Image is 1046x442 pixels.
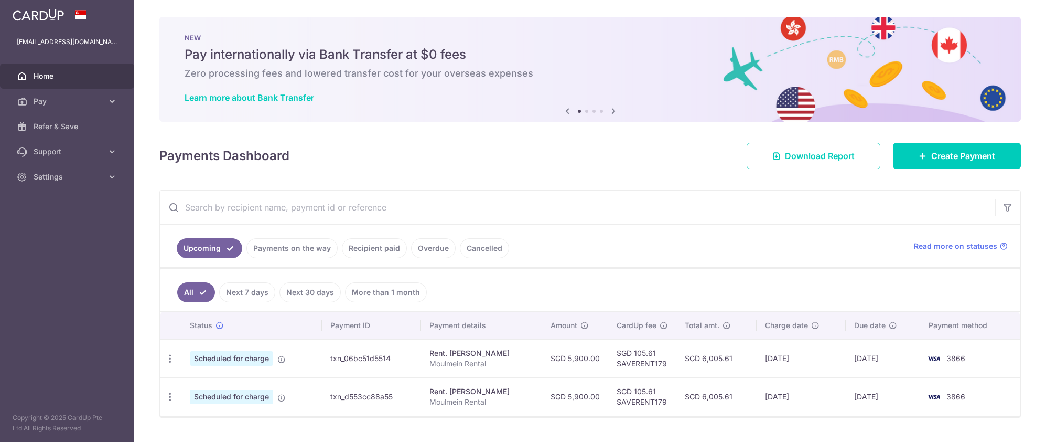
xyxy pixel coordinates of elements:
h6: Zero processing fees and lowered transfer cost for your overseas expenses [185,67,996,80]
img: Bank Card [923,352,944,365]
span: Refer & Save [34,121,103,132]
a: More than 1 month [345,282,427,302]
th: Payment ID [322,312,420,339]
span: Due date [854,320,886,331]
th: Payment details [421,312,542,339]
a: Next 30 days [279,282,341,302]
td: [DATE] [846,339,920,377]
span: Read more on statuses [914,241,997,251]
a: Download Report [747,143,880,169]
td: SGD 6,005.61 [676,339,757,377]
a: Create Payment [893,143,1021,169]
td: SGD 6,005.61 [676,377,757,416]
a: All [177,282,215,302]
td: txn_d553cc88a55 [322,377,420,416]
a: Cancelled [460,238,509,258]
p: Moulmein Rental [429,359,534,369]
a: Payments on the way [246,238,338,258]
span: Charge date [765,320,808,331]
img: CardUp [13,8,64,21]
span: Create Payment [931,150,995,162]
span: Total amt. [685,320,719,331]
span: Scheduled for charge [190,351,273,366]
p: NEW [185,34,996,42]
img: Bank Card [923,391,944,403]
span: 3866 [946,392,965,401]
p: Moulmein Rental [429,397,534,407]
p: [EMAIL_ADDRESS][DOMAIN_NAME] [17,37,117,47]
td: SGD 105.61 SAVERENT179 [608,377,676,416]
td: SGD 105.61 SAVERENT179 [608,339,676,377]
div: Rent. [PERSON_NAME] [429,386,534,397]
th: Payment method [920,312,1020,339]
span: Amount [551,320,577,331]
a: Read more on statuses [914,241,1008,251]
h5: Pay internationally via Bank Transfer at $0 fees [185,46,996,63]
div: Rent. [PERSON_NAME] [429,348,534,359]
a: Overdue [411,238,456,258]
td: [DATE] [757,377,846,416]
span: Download Report [785,150,855,162]
a: Upcoming [177,238,242,258]
span: 3866 [946,354,965,363]
span: Status [190,320,212,331]
span: Support [34,146,103,157]
input: Search by recipient name, payment id or reference [160,191,995,224]
td: [DATE] [757,339,846,377]
h4: Payments Dashboard [159,146,289,165]
span: Settings [34,172,103,182]
td: [DATE] [846,377,920,416]
img: Bank transfer banner [159,17,1021,122]
a: Learn more about Bank Transfer [185,92,314,103]
span: Home [34,71,103,81]
a: Recipient paid [342,238,407,258]
td: SGD 5,900.00 [542,377,608,416]
td: SGD 5,900.00 [542,339,608,377]
td: txn_06bc51d5514 [322,339,420,377]
span: Pay [34,96,103,107]
span: CardUp fee [617,320,656,331]
span: Scheduled for charge [190,390,273,404]
a: Next 7 days [219,282,275,302]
